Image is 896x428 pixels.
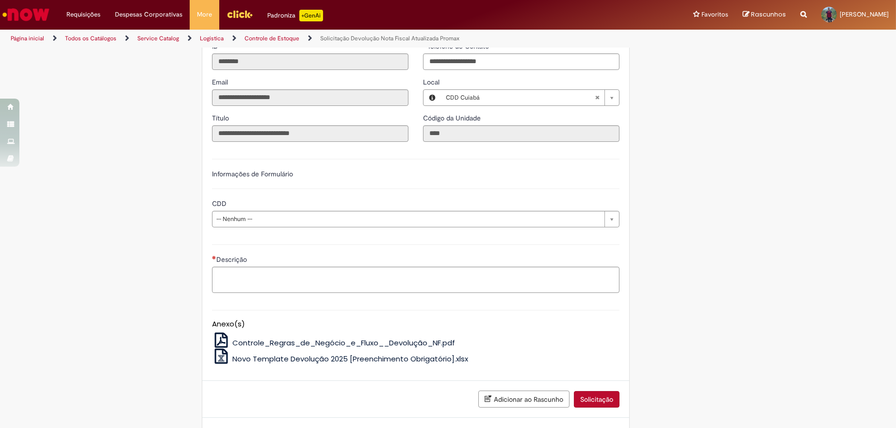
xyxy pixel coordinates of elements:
[212,53,408,70] input: ID
[1,5,51,24] img: ServiceNow
[743,10,786,19] a: Rascunhos
[299,10,323,21] p: +GenAi
[212,42,220,51] span: Somente leitura - ID
[574,391,619,408] button: Solicitação
[212,170,293,178] label: Informações de Formulário
[424,90,441,105] button: Local, Visualizar este registro CDD Cuiabá
[212,320,619,328] h5: Anexo(s)
[212,256,216,259] span: Necessários
[200,34,224,42] a: Logistica
[232,354,468,364] span: Novo Template Devolução 2025 [Preenchimento Obrigatório].xlsx
[66,10,100,19] span: Requisições
[212,354,468,364] a: Novo Template Devolução 2025 [Preenchimento Obrigatório].xlsx
[423,78,441,86] span: Local
[212,267,619,293] textarea: Descrição
[7,30,590,48] ul: Trilhas de página
[197,10,212,19] span: More
[701,10,728,19] span: Favoritos
[65,34,116,42] a: Todos os Catálogos
[212,78,230,86] span: Somente leitura - Email
[216,211,600,227] span: -- Nenhum --
[137,34,179,42] a: Service Catalog
[11,34,44,42] a: Página inicial
[216,255,249,264] span: Descrição
[212,125,408,142] input: Título
[751,10,786,19] span: Rascunhos
[212,77,230,87] label: Somente leitura - Email
[423,125,619,142] input: Código da Unidade
[232,338,455,348] span: Controle_Regras_de_Negócio_e_Fluxo__Devolução_NF.pdf
[427,42,491,51] span: Telefone de Contato
[446,90,595,105] span: CDD Cuiabá
[227,7,253,21] img: click_logo_yellow_360x200.png
[212,338,455,348] a: Controle_Regras_de_Negócio_e_Fluxo__Devolução_NF.pdf
[212,89,408,106] input: Email
[212,114,231,122] span: Somente leitura - Título
[423,53,619,70] input: Telefone de Contato
[441,90,619,105] a: CDD CuiabáLimpar campo Local
[244,34,299,42] a: Controle de Estoque
[478,391,570,408] button: Adicionar ao Rascunho
[320,34,459,42] a: Solicitação Devolução Nota Fiscal Atualizada Promax
[590,90,604,105] abbr: Limpar campo Local
[840,10,889,18] span: [PERSON_NAME]
[212,199,228,208] span: CDD
[115,10,182,19] span: Despesas Corporativas
[423,113,483,123] label: Somente leitura - Código da Unidade
[267,10,323,21] div: Padroniza
[423,114,483,122] span: Somente leitura - Código da Unidade
[212,113,231,123] label: Somente leitura - Título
